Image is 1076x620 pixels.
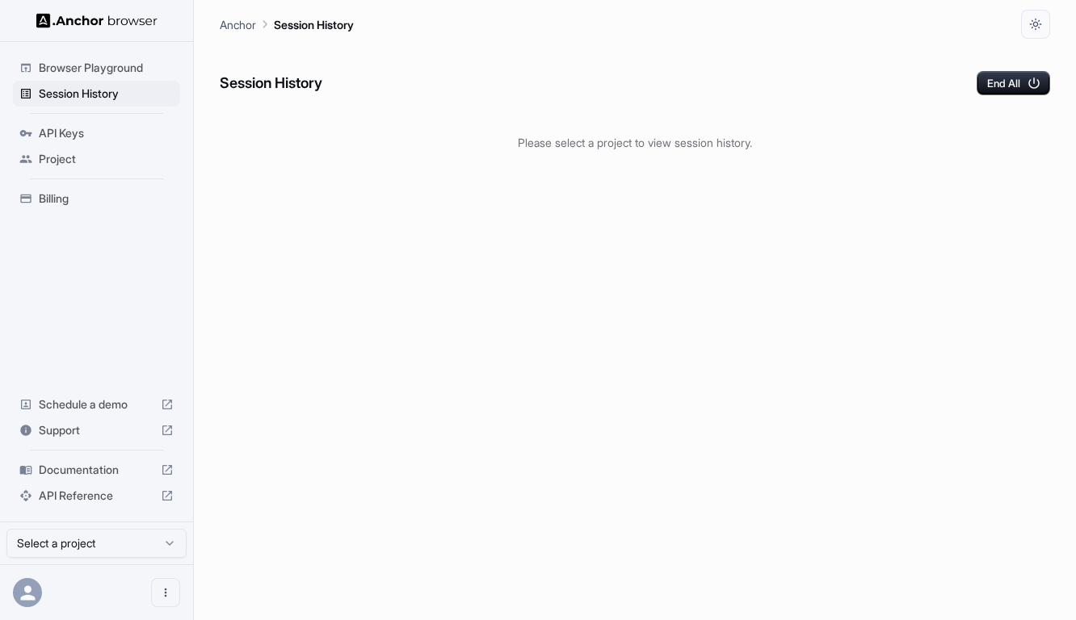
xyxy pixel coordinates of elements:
[36,13,158,28] img: Anchor Logo
[13,417,180,443] div: Support
[220,134,1050,151] p: Please select a project to view session history.
[39,60,174,76] span: Browser Playground
[13,392,180,417] div: Schedule a demo
[13,146,180,172] div: Project
[977,71,1050,95] button: End All
[39,151,174,167] span: Project
[13,55,180,81] div: Browser Playground
[151,578,180,607] button: Open menu
[220,15,354,33] nav: breadcrumb
[39,396,154,413] span: Schedule a demo
[39,488,154,504] span: API Reference
[13,483,180,509] div: API Reference
[13,457,180,483] div: Documentation
[13,120,180,146] div: API Keys
[39,191,174,207] span: Billing
[220,16,256,33] p: Anchor
[39,125,174,141] span: API Keys
[39,422,154,438] span: Support
[39,86,174,102] span: Session History
[13,81,180,107] div: Session History
[274,16,354,33] p: Session History
[13,186,180,212] div: Billing
[220,72,322,95] h6: Session History
[39,462,154,478] span: Documentation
